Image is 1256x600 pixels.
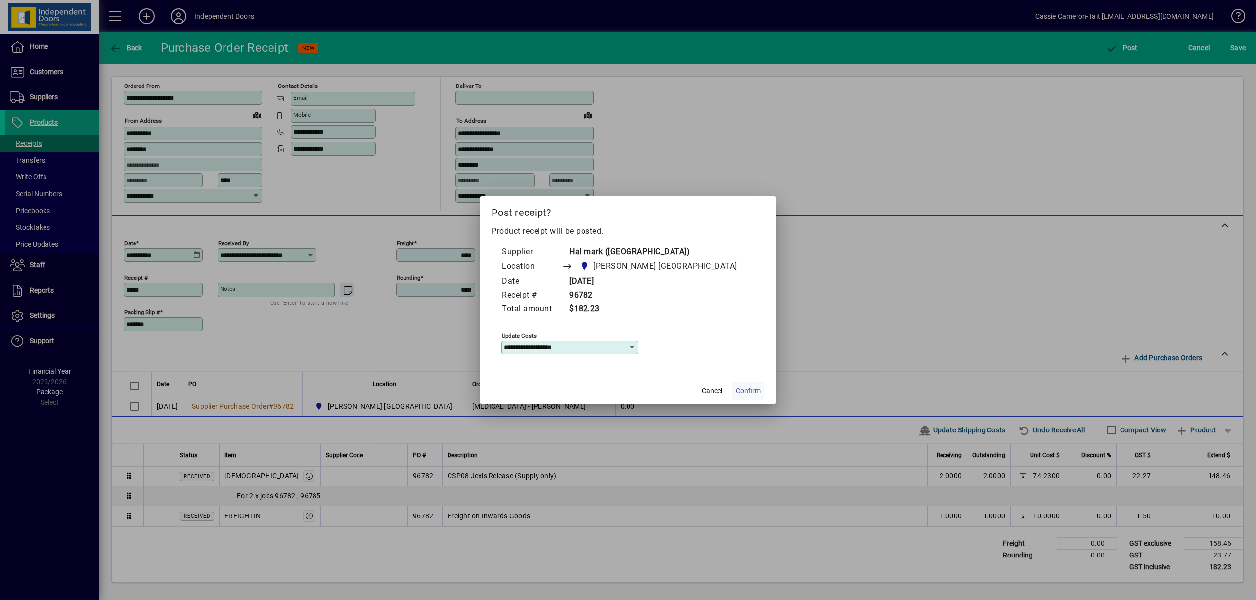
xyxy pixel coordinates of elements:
[501,245,562,259] td: Supplier
[502,332,537,339] mat-label: Update costs
[492,225,764,237] p: Product receipt will be posted.
[501,302,562,316] td: Total amount
[501,289,562,302] td: Receipt #
[480,196,776,225] h2: Post receipt?
[696,382,728,400] button: Cancel
[501,259,562,275] td: Location
[577,259,741,273] span: Cromwell Central Otago
[501,275,562,289] td: Date
[702,386,722,396] span: Cancel
[562,302,756,316] td: $182.23
[736,386,761,396] span: Confirm
[562,275,756,289] td: [DATE]
[562,245,756,259] td: Hallmark ([GEOGRAPHIC_DATA])
[732,382,764,400] button: Confirm
[593,260,737,272] span: [PERSON_NAME] [GEOGRAPHIC_DATA]
[562,289,756,302] td: 96782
